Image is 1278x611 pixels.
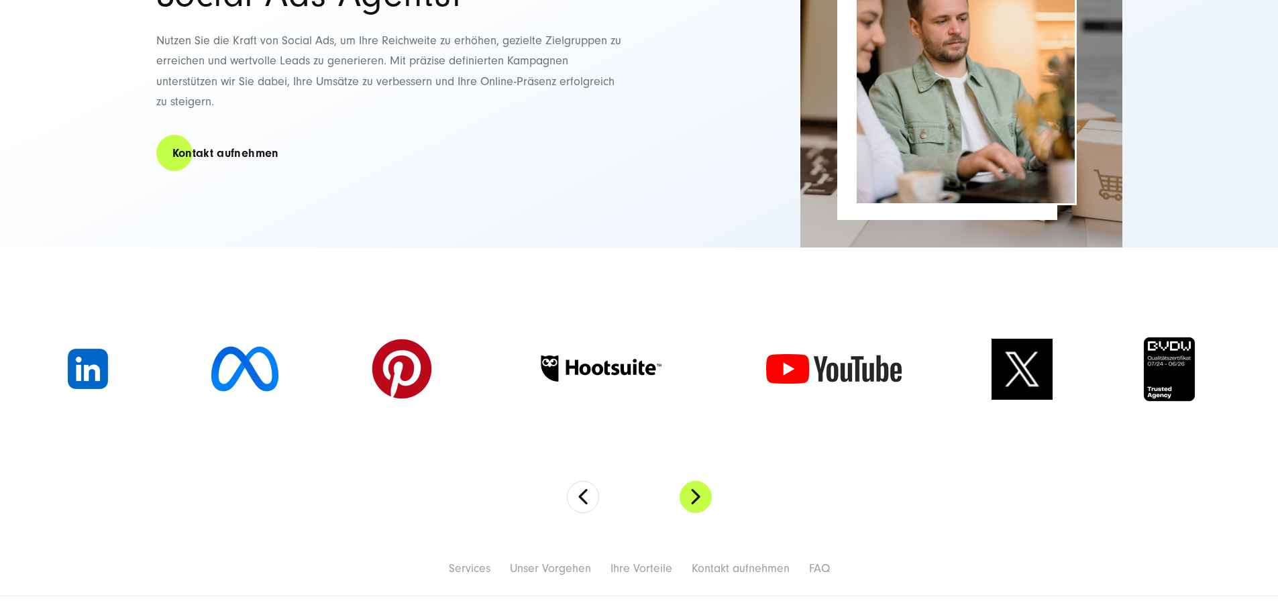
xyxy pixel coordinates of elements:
img: Twitter - Social Media Marketing Agentur SUNZINET [992,339,1053,400]
img: Hootsuite Social Media Marketing and Management Tool - Social Media Marketing Agentur SUNZINET [525,294,676,445]
a: Ihre Vorteile [610,561,672,575]
a: Kontakt aufnehmen [156,134,295,172]
img: LinkedIn Logo - Social Media Marketing Agentur SUNZINET [54,335,121,402]
a: FAQ [809,561,830,575]
img: Meta Logo - Social Media Marketing Agentur SUNZINET [211,335,278,402]
a: Services [449,561,490,575]
a: Kontakt aufnehmen [692,561,790,575]
img: BVDW Qualitätszertifikat - Digitalagentur SUNZINET [1142,336,1196,402]
img: Pinterest - Social Media Agentur SUNZINET [368,335,435,402]
button: Next [680,481,712,513]
button: Previous [567,481,599,513]
a: Unser Vorgehen [510,561,591,575]
img: Youtube Logo - Social Media Agentur SUNZINET [766,354,902,384]
p: Nutzen Sie die Kraft von Social Ads, um Ihre Reichweite zu erhöhen, gezielte Zielgruppen zu errei... [156,31,626,113]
